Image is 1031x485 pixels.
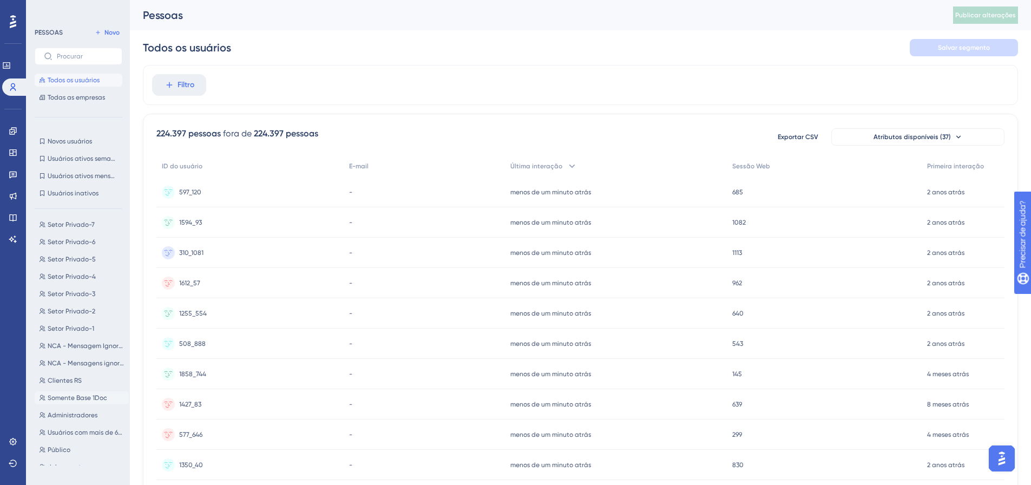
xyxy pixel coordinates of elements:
[156,128,186,139] font: 224.397
[349,340,352,348] font: -
[48,172,119,180] font: Usuários ativos mensais
[349,431,352,438] font: -
[143,41,231,54] font: Todos os usuários
[927,249,964,257] font: 2 anos atrás
[179,370,206,378] font: 1858_744
[778,133,818,141] font: Exportar CSV
[927,340,964,348] font: 2 anos atrás
[955,11,1016,19] font: Publicar alterações
[48,359,135,367] font: NCA - Mensagens ignoradas
[35,357,129,370] button: NCA - Mensagens ignoradas
[510,461,591,469] font: menos de um minuto atrás
[48,325,94,332] font: Setor Privado-1
[143,9,183,22] font: Pessoas
[48,94,105,101] font: Todas as empresas
[927,401,969,408] font: 8 meses atrás
[48,221,95,228] font: Setor Privado-7
[178,80,194,89] font: Filtro
[732,401,742,408] font: 639
[152,74,206,96] button: Filtro
[286,128,318,139] font: pessoas
[732,162,770,170] font: Sessão Web
[927,370,969,378] font: 4 meses atrás
[349,188,352,196] font: -
[510,279,591,287] font: menos de um minuto atrás
[35,91,122,104] button: Todas as empresas
[48,307,95,315] font: Setor Privado-2
[510,370,591,378] font: menos de um minuto atrás
[35,461,129,474] button: Julgamento
[35,287,129,300] button: Setor Privado-3
[927,279,964,287] font: 2 anos atrás
[162,162,202,170] font: ID do usuário
[986,442,1018,475] iframe: Iniciador do Assistente de IA do UserGuiding
[48,463,85,471] font: Julgamento
[927,461,964,469] font: 2 anos atrás
[35,29,63,36] font: PESSOAS
[35,391,129,404] button: Somente Base 1Doc
[35,270,129,283] button: Setor Privado-4
[732,279,742,287] font: 962
[927,431,969,438] font: 4 meses atrás
[254,128,284,139] font: 224.397
[92,26,122,39] button: Novo
[732,431,742,438] font: 299
[510,219,591,226] font: menos de um minuto atrás
[179,431,202,438] font: 577_646
[510,401,591,408] font: menos de um minuto atrás
[732,340,743,348] font: 543
[48,137,92,145] font: Novos usuários
[104,29,120,36] font: Novo
[48,273,96,280] font: Setor Privado-4
[510,431,591,438] font: menos de um minuto atrás
[732,370,742,378] font: 145
[48,446,70,454] font: Público
[179,188,201,196] font: 597_120
[35,339,129,352] button: NCA - Mensagem Ignorada 2.0
[48,429,137,436] font: Usuários com mais de 60 dias
[910,39,1018,56] button: Salvar segmento
[179,249,203,257] font: 310_1081
[349,162,369,170] font: E-mail
[48,155,123,162] font: Usuários ativos semanais
[510,188,591,196] font: menos de um minuto atrás
[35,322,129,335] button: Setor Privado-1
[510,249,591,257] font: menos de um minuto atrás
[732,188,743,196] font: 685
[349,249,352,257] font: -
[35,305,129,318] button: Setor Privado-2
[938,44,990,51] font: Salvar segmento
[57,53,113,60] input: Procurar
[35,218,129,231] button: Setor Privado-7
[732,310,744,317] font: 640
[179,279,200,287] font: 1612_57
[510,310,591,317] font: menos de um minuto atrás
[927,219,964,226] font: 2 anos atrás
[771,128,825,146] button: Exportar CSV
[179,340,206,348] font: 508_888
[48,377,82,384] font: Clientes RS
[25,5,93,13] font: Precisar de ajuda?
[35,187,122,200] button: Usuários inativos
[349,370,352,378] font: -
[732,249,742,257] font: 1113
[48,76,100,84] font: Todos os usuários
[953,6,1018,24] button: Publicar alterações
[349,461,352,469] font: -
[48,394,107,402] font: Somente Base 1Doc
[510,162,562,170] font: Última interação
[874,133,951,141] font: Atributos disponíveis (37)
[35,74,122,87] button: Todos os usuários
[35,135,122,148] button: Novos usuários
[927,188,964,196] font: 2 anos atrás
[349,279,352,287] font: -
[35,235,129,248] button: Setor Privado-6
[188,128,221,139] font: pessoas
[179,219,202,226] font: 1594_93
[179,401,201,408] font: 1427_83
[35,409,129,422] button: Administradores
[349,401,352,408] font: -
[510,340,591,348] font: menos de um minuto atrás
